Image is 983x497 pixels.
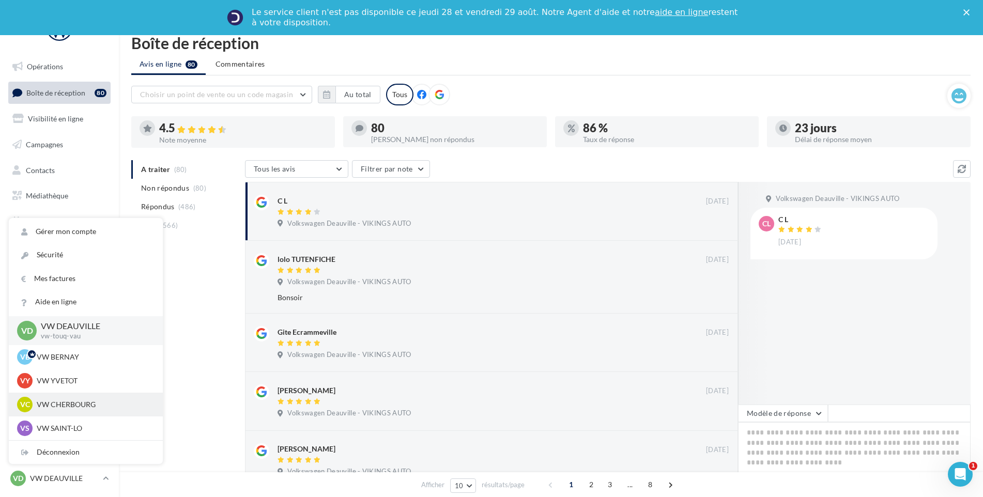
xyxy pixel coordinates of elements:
[21,324,33,336] span: VD
[455,482,464,490] span: 10
[193,184,206,192] span: (80)
[963,9,974,15] div: Fermer
[9,441,163,464] div: Déconnexion
[28,114,83,123] span: Visibilité en ligne
[6,185,113,207] a: Médiathèque
[278,444,335,454] div: [PERSON_NAME]
[706,197,729,206] span: [DATE]
[6,271,113,301] a: Campagnes DataOnDemand
[318,86,380,103] button: Au total
[287,277,411,287] span: Volkswagen Deauville - VIKINGS AUTO
[227,9,243,26] img: Profile image for Service-Client
[969,462,977,470] span: 1
[9,243,163,267] a: Sécurité
[20,352,30,362] span: VB
[26,217,60,226] span: Calendrier
[141,183,189,193] span: Non répondus
[9,220,163,243] a: Gérer mon compte
[583,136,750,143] div: Taux de réponse
[20,399,30,410] span: VC
[706,255,729,265] span: [DATE]
[706,328,729,337] span: [DATE]
[287,467,411,476] span: Volkswagen Deauville - VIKINGS AUTO
[386,84,413,105] div: Tous
[37,376,150,386] p: VW YVETOT
[371,136,539,143] div: [PERSON_NAME] non répondus
[278,196,287,206] div: C L
[161,221,178,229] span: (566)
[278,327,336,337] div: Gite Ecrammeville
[6,82,113,104] a: Boîte de réception80
[655,7,708,17] a: aide en ligne
[602,476,618,493] span: 3
[450,478,477,493] button: 10
[41,320,146,332] p: VW DEAUVILLE
[159,122,327,134] div: 4.5
[37,423,150,433] p: VW SAINT-LO
[278,292,662,303] div: Bonsoir
[140,90,293,99] span: Choisir un point de vente ou un code magasin
[252,7,740,28] div: Le service client n'est pas disponible ce jeudi 28 et vendredi 29 août. Notre Agent d'aide et not...
[948,462,973,487] iframe: Intercom live chat
[795,122,962,134] div: 23 jours
[30,473,99,484] p: VW DEAUVILLE
[26,191,68,200] span: Médiathèque
[13,473,23,484] span: VD
[795,136,962,143] div: Délai de réponse moyen
[26,165,55,174] span: Contacts
[482,480,525,490] span: résultats/page
[287,350,411,360] span: Volkswagen Deauville - VIKINGS AUTO
[26,140,63,149] span: Campagnes
[278,254,335,265] div: lolo TUTENFICHE
[278,385,335,396] div: [PERSON_NAME]
[352,160,430,178] button: Filtrer par note
[706,386,729,396] span: [DATE]
[762,219,771,229] span: CL
[778,238,801,247] span: [DATE]
[37,399,150,410] p: VW CHERBOURG
[776,194,899,204] span: Volkswagen Deauville - VIKINGS AUTO
[563,476,579,493] span: 1
[421,480,444,490] span: Afficher
[131,86,312,103] button: Choisir un point de vente ou un code magasin
[8,469,111,488] a: VD VW DEAUVILLE
[287,409,411,418] span: Volkswagen Deauville - VIKINGS AUTO
[6,108,113,130] a: Visibilité en ligne
[371,122,539,134] div: 80
[622,476,638,493] span: ...
[27,62,63,71] span: Opérations
[178,203,196,211] span: (486)
[642,476,658,493] span: 8
[287,219,411,228] span: Volkswagen Deauville - VIKINGS AUTO
[583,122,750,134] div: 86 %
[6,237,113,267] a: PLV et print personnalisable
[6,56,113,77] a: Opérations
[9,290,163,314] a: Aide en ligne
[95,89,106,97] div: 80
[245,160,348,178] button: Tous les avis
[26,88,85,97] span: Boîte de réception
[41,332,146,341] p: vw-touq-vau
[335,86,380,103] button: Au total
[778,216,824,223] div: C L
[20,423,29,433] span: VS
[159,136,327,144] div: Note moyenne
[254,164,296,173] span: Tous les avis
[37,352,150,362] p: VW BERNAY
[131,35,971,51] div: Boîte de réception
[20,376,30,386] span: VY
[6,211,113,232] a: Calendrier
[141,201,175,212] span: Répondus
[738,405,828,422] button: Modèle de réponse
[583,476,600,493] span: 2
[706,445,729,455] span: [DATE]
[6,134,113,156] a: Campagnes
[9,267,163,290] a: Mes factures
[216,59,265,69] span: Commentaires
[6,160,113,181] a: Contacts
